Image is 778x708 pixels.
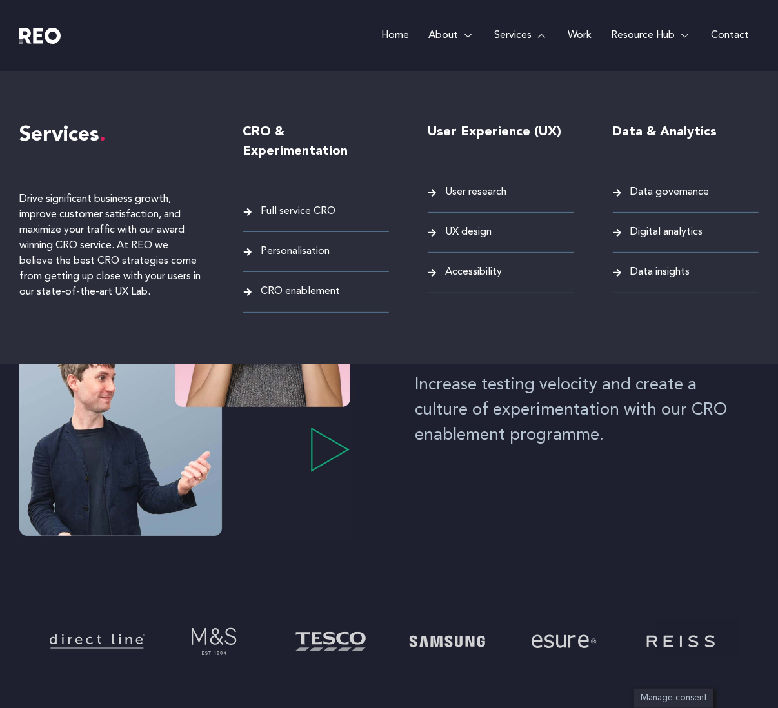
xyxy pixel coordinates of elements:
[443,264,503,281] span: Accessibility
[257,203,335,221] span: Full service CRO
[243,243,390,261] a: Personalisation
[613,123,759,142] h6: Data & Analytics
[428,123,574,142] h6: User Experience (UX)
[627,264,690,281] span: Data insights
[19,192,204,300] div: Drive significant business growth, improve customer satisfaction, and maximize your traffic with ...
[428,264,574,281] a: Accessibility
[257,243,330,261] span: Personalisation
[613,184,759,201] a: Data governance
[243,283,390,300] a: CRO enablement
[627,224,703,241] span: Digital analytics
[243,203,390,221] a: Full service CRO
[428,184,574,201] a: User research
[415,373,749,448] p: Increase testing velocity and create a culture of experimentation with our CRO enablement programme.
[257,283,340,300] span: CRO enablement
[627,184,709,201] span: Data governance
[613,224,759,241] a: Digital analytics
[428,224,574,241] a: UX design
[443,224,492,241] span: UX design
[243,123,390,161] h6: CRO & Experimentation
[641,694,707,702] span: Manage consent
[443,184,507,201] span: User research
[613,264,759,281] a: Data insights
[19,125,106,146] span: Services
